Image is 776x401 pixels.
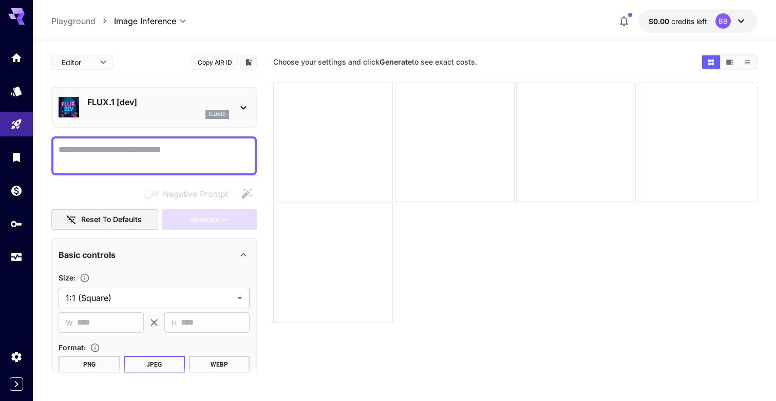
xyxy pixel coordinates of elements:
span: $0.00 [649,17,671,26]
a: Playground [51,15,96,27]
button: Show images in grid view [702,55,720,69]
div: Show images in grid viewShow images in video viewShow images in list view [701,54,758,70]
button: Expand sidebar [10,377,23,391]
button: Choose the file format for the output image. [86,343,104,353]
p: flux1d [209,111,226,118]
nav: breadcrumb [51,15,114,27]
button: WEBP [189,356,250,373]
div: Wallet [10,184,23,197]
button: Show images in video view [721,55,739,69]
button: Adjust the dimensions of the generated image by specifying its width and height in pixels, or sel... [75,273,94,283]
div: Models [10,85,23,97]
p: Basic controls [59,249,116,261]
span: 1:1 (Square) [66,292,233,304]
button: Copy AIR ID [192,55,238,70]
span: Negative Prompt [163,188,228,200]
span: W [66,317,73,329]
button: Add to library [244,56,253,68]
span: Editor [62,57,93,68]
span: Size : [59,273,75,282]
span: Image Inference [114,15,176,27]
span: Format : [59,343,86,352]
div: API Keys [10,217,23,230]
b: Generate [380,57,412,66]
span: credits left [671,17,707,26]
button: Reset to defaults [51,209,158,230]
div: Library [10,151,23,164]
div: Usage [10,251,23,264]
div: Settings [10,350,23,363]
div: Basic controls [59,243,250,267]
div: BB [715,13,731,29]
span: Negative prompts are not compatible with the selected model. [142,187,236,200]
div: Playground [10,118,23,131]
button: Show images in list view [739,55,756,69]
p: FLUX.1 [dev] [87,96,229,108]
div: Home [10,51,23,64]
button: $0.00BB [638,9,758,33]
div: $0.00 [649,16,707,27]
span: Choose your settings and click to see exact costs. [273,57,477,66]
button: JPEG [124,356,185,373]
div: FLUX.1 [dev]flux1d [59,92,250,123]
span: H [172,317,177,329]
button: PNG [59,356,120,373]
